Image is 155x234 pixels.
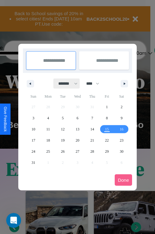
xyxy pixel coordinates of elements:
[26,124,41,135] button: 10
[85,124,100,135] button: 14
[115,174,132,186] button: Done
[120,124,123,135] span: 16
[26,91,41,101] span: Sun
[47,113,49,124] span: 4
[33,113,34,124] span: 3
[41,146,55,157] button: 25
[114,113,129,124] button: 9
[46,135,50,146] span: 18
[55,91,70,101] span: Tue
[105,135,109,146] span: 22
[90,135,94,146] span: 21
[41,124,55,135] button: 11
[32,157,35,168] span: 31
[6,213,21,228] iframe: Intercom live chat
[121,113,122,124] span: 9
[85,91,100,101] span: Thu
[114,146,129,157] button: 30
[114,135,129,146] button: 23
[76,135,79,146] span: 20
[46,146,50,157] span: 25
[121,101,122,113] span: 2
[62,113,64,124] span: 5
[70,113,85,124] button: 6
[26,157,41,168] button: 31
[26,146,41,157] button: 24
[90,146,94,157] span: 28
[55,113,70,124] button: 5
[70,146,85,157] button: 27
[76,124,79,135] span: 13
[100,124,114,135] button: 15
[55,146,70,157] button: 26
[55,135,70,146] button: 19
[120,146,123,157] span: 30
[77,113,78,124] span: 6
[26,135,41,146] button: 17
[120,135,123,146] span: 23
[32,146,35,157] span: 24
[85,135,100,146] button: 21
[46,124,50,135] span: 11
[70,91,85,101] span: Wed
[41,135,55,146] button: 18
[100,101,114,113] button: 1
[106,101,108,113] span: 1
[32,135,35,146] span: 17
[114,124,129,135] button: 16
[91,113,93,124] span: 7
[32,124,35,135] span: 10
[105,124,109,135] span: 15
[76,146,79,157] span: 27
[3,107,7,132] div: Give Feedback
[100,135,114,146] button: 22
[85,146,100,157] button: 28
[114,101,129,113] button: 2
[85,113,100,124] button: 7
[100,146,114,157] button: 29
[114,91,129,101] span: Sat
[70,135,85,146] button: 20
[61,124,65,135] span: 12
[105,146,109,157] span: 29
[90,124,94,135] span: 14
[41,113,55,124] button: 4
[100,113,114,124] button: 8
[106,113,108,124] span: 8
[26,113,41,124] button: 3
[100,91,114,101] span: Fri
[61,135,65,146] span: 19
[70,124,85,135] button: 13
[41,91,55,101] span: Mon
[55,124,70,135] button: 12
[61,146,65,157] span: 26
